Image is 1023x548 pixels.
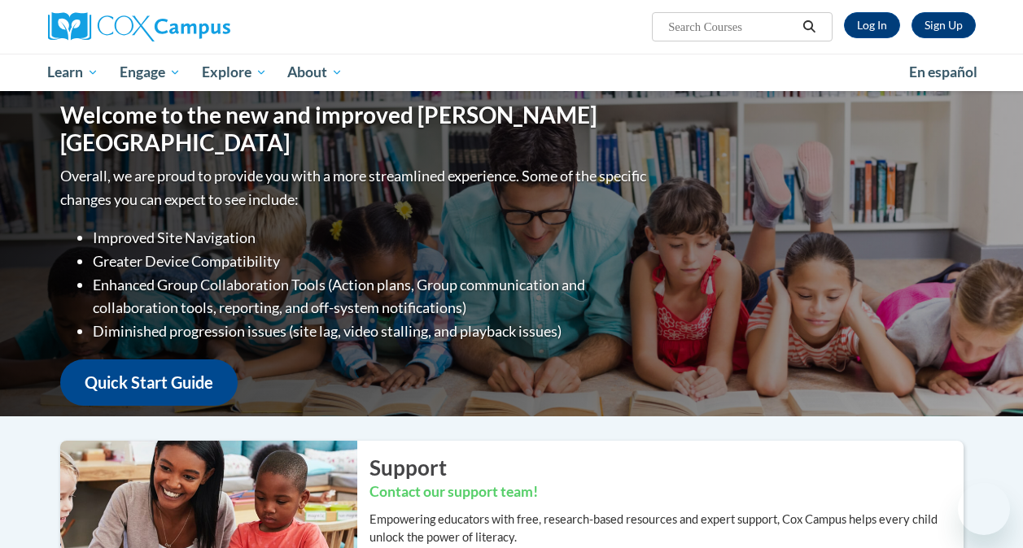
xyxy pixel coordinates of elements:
a: Register [912,12,976,38]
a: Learn [37,54,110,91]
a: Cox Campus [48,12,341,41]
a: About [277,54,353,91]
a: Engage [109,54,191,91]
iframe: Button to launch messaging window [958,483,1010,535]
li: Improved Site Navigation [93,226,650,250]
span: En español [909,63,977,80]
li: Diminished progression issues (site lag, video stalling, and playback issues) [93,320,650,343]
span: Explore [202,63,267,82]
p: Overall, we are proud to provide you with a more streamlined experience. Some of the specific cha... [60,164,650,211]
input: Search Courses [667,17,797,37]
button: Search [797,17,821,37]
a: Quick Start Guide [60,359,238,406]
a: En español [898,55,988,89]
span: Engage [120,63,181,82]
li: Enhanced Group Collaboration Tools (Action plans, Group communication and collaboration tools, re... [93,273,650,320]
a: Explore [191,54,278,91]
p: Empowering educators with free, research-based resources and expert support, Cox Campus helps eve... [369,511,964,546]
a: Log In [844,12,900,38]
div: Main menu [36,54,988,91]
li: Greater Device Compatibility [93,250,650,273]
h2: Support [369,453,964,482]
span: About [287,63,343,82]
h3: Contact our support team! [369,482,964,502]
img: Cox Campus [48,12,230,41]
span: Learn [47,63,98,82]
h1: Welcome to the new and improved [PERSON_NAME][GEOGRAPHIC_DATA] [60,102,650,156]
